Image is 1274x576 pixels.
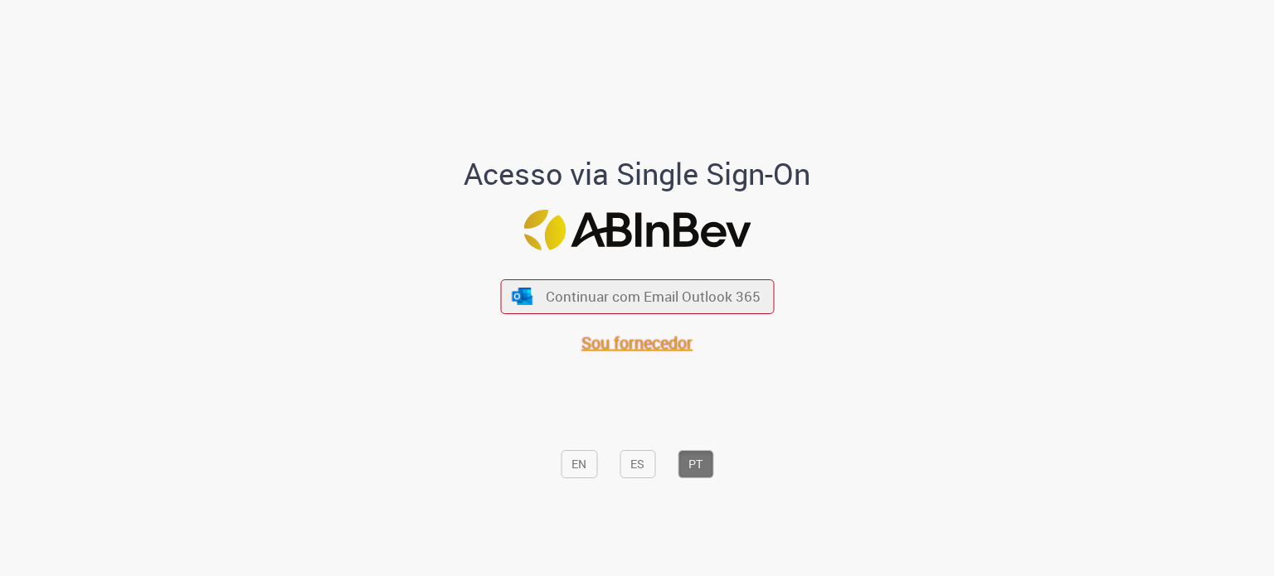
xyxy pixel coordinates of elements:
button: ES [620,450,655,478]
span: Continuar com Email Outlook 365 [546,287,761,306]
a: Sou fornecedor [581,332,693,354]
button: EN [561,450,597,478]
button: ícone Azure/Microsoft 360 Continuar com Email Outlook 365 [500,279,774,313]
img: Logo ABInBev [523,210,751,250]
img: ícone Azure/Microsoft 360 [511,288,534,305]
h1: Acesso via Single Sign-On [407,157,868,191]
button: PT [678,450,713,478]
